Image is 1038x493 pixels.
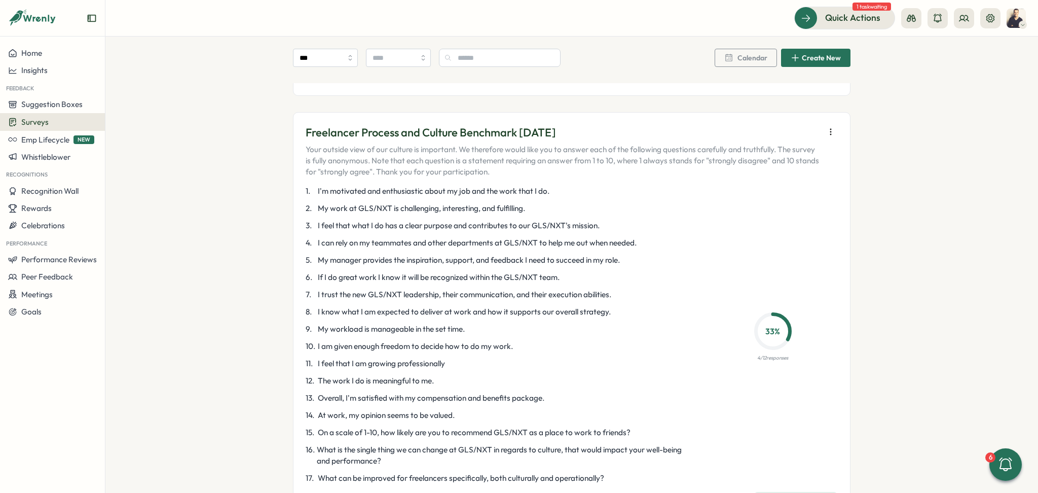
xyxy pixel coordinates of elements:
[21,255,97,264] span: Performance Reviews
[21,203,52,213] span: Rewards
[73,135,94,144] span: NEW
[306,324,316,335] span: 9 .
[318,306,611,318] span: I know what I am expected to deliver at work and how it supports our overall strategy.
[318,473,604,484] span: What can be improved for freelancers specifically, both culturally and operationally?
[21,272,73,281] span: Peer Feedback
[794,7,895,29] button: Quick Actions
[306,306,316,318] span: 8 .
[306,341,316,352] span: 10 .
[21,117,49,127] span: Surveys
[306,427,316,438] span: 15 .
[802,54,841,61] span: Create New
[318,358,445,369] span: I feel that I am growing professionally
[318,410,455,421] span: At work, my opinion seems to be valued.
[781,49,850,67] button: Create New
[306,203,316,214] span: 2 .
[318,427,631,438] span: On a scale of 1-10, how likely are you to recommend GLS/NXT as a place to work to friends?
[306,410,316,421] span: 14 .
[318,220,600,231] span: I feel that what I do has a clear purpose and contributes to our GLS/NXT's mission.
[21,135,69,145] span: Emp Lifecycle
[306,375,316,386] span: 12 .
[985,452,995,463] div: 6
[318,186,549,197] span: I'm motivated and enthusiastic about my job and the work that I do.
[21,65,48,75] span: Insights
[318,237,637,249] span: I can rely on my teammates and other departments at GLS/NXT to help me out when needed.
[318,324,465,335] span: My workload is manageable in the set time.
[757,354,788,362] p: 4 / 12 responses
[21,290,53,299] span: Meetings
[87,13,97,23] button: Expand sidebar
[737,54,767,61] span: Calendar
[306,272,316,283] span: 6 .
[317,444,696,467] span: What is the single thing we can change at GLS/NXT in regards to culture, that would impact your w...
[306,444,315,467] span: 16 .
[306,358,316,369] span: 11 .
[318,203,525,214] span: My work at GLS/NXT is challenging, interesting, and fulfilling.
[21,99,83,109] span: Suggestion Boxes
[318,272,560,283] span: If I do great work I know it will be recognized within the GLS/NXT team.
[318,341,513,352] span: I am given enough freedom to decide how to do my work.
[21,307,42,316] span: Goals
[318,289,611,300] span: I trust the new GLS/NXT leadership, their communication, and their execution abilities.
[306,393,316,404] span: 13 .
[1007,9,1026,28] img: Jens Christenhuss
[989,448,1022,481] button: 6
[306,125,820,140] p: Freelancer Process and Culture Benchmark [DATE]
[306,186,316,197] span: 1 .
[306,255,316,266] span: 5 .
[318,393,544,404] span: Overall, I'm satisfied with my compensation and benefits package.
[21,48,42,58] span: Home
[21,152,70,162] span: Whistleblower
[318,375,434,386] span: The work I do is meaningful to me.
[757,325,789,337] p: 33 %
[306,237,316,249] span: 4 .
[306,144,820,178] p: Your outside view of our culture is important. We therefore would like you to answer each of the ...
[825,11,880,24] span: Quick Actions
[21,186,79,196] span: Recognition Wall
[852,3,891,11] span: 1 task waiting
[715,49,777,67] button: Calendar
[306,220,316,231] span: 3 .
[306,473,316,484] span: 17 .
[21,221,65,230] span: Celebrations
[306,289,316,300] span: 7 .
[318,255,620,266] span: My manager provides the inspiration, support, and feedback I need to succeed in my role.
